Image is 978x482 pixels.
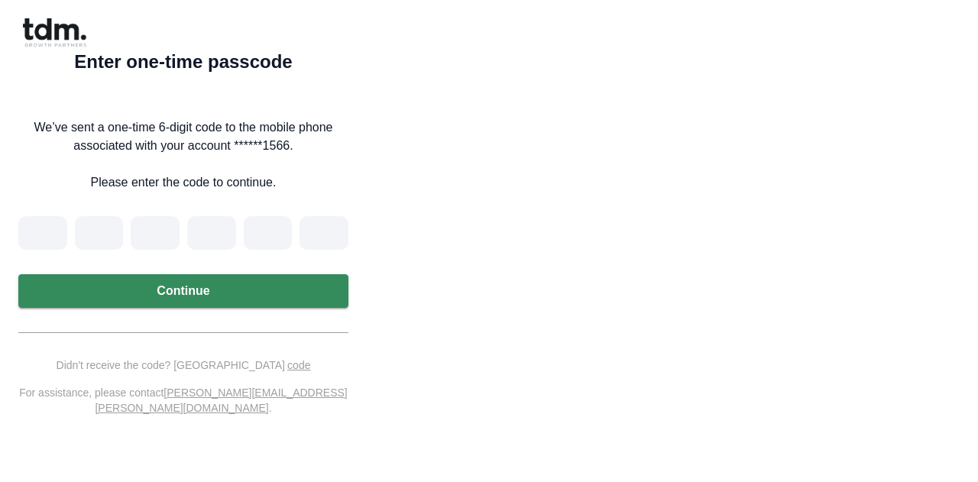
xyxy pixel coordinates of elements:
input: Digit 5 [244,216,293,250]
input: Please enter verification code. Digit 1 [18,216,67,250]
input: Digit 6 [300,216,348,250]
p: Didn't receive the code? [GEOGRAPHIC_DATA] [18,357,348,373]
a: code [287,359,310,371]
h5: Enter one-time passcode [18,54,348,70]
p: We’ve sent a one-time 6-digit code to the mobile phone associated with your account ******1566. P... [18,118,348,192]
button: Continue [18,274,348,308]
input: Digit 2 [75,216,124,250]
input: Digit 4 [187,216,236,250]
u: [PERSON_NAME][EMAIL_ADDRESS][PERSON_NAME][DOMAIN_NAME] [95,387,347,414]
input: Digit 3 [131,216,180,250]
p: For assistance, please contact . [18,385,348,416]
